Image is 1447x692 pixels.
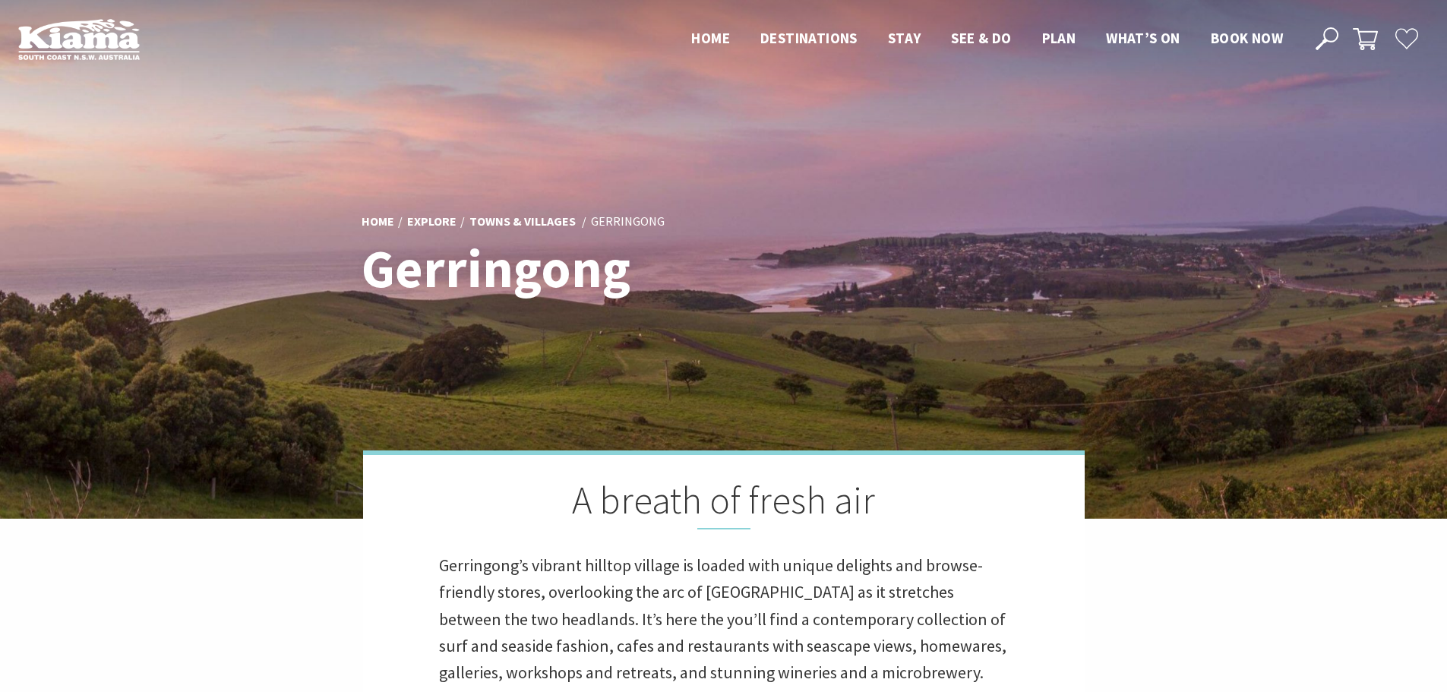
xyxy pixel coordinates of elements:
span: Stay [888,29,921,47]
nav: Main Menu [676,27,1298,52]
a: Towns & Villages [469,213,576,230]
span: Home [691,29,730,47]
span: What’s On [1106,29,1180,47]
span: Plan [1042,29,1076,47]
h1: Gerringong [362,239,791,298]
span: Book now [1211,29,1283,47]
img: Kiama Logo [18,18,140,60]
span: Destinations [760,29,858,47]
li: Gerringong [591,212,665,232]
a: Explore [407,213,457,230]
span: See & Do [951,29,1011,47]
a: Home [362,213,394,230]
h2: A breath of fresh air [439,478,1009,529]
